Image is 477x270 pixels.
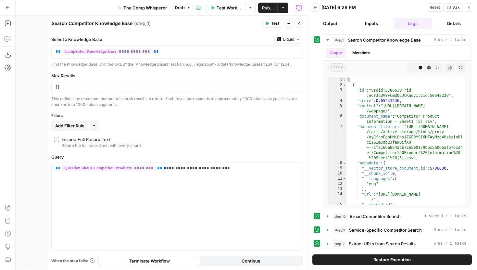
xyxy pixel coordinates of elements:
span: Publish [262,5,274,11]
button: Metadata [348,48,374,58]
span: Search Competitor Knowledge Base [348,37,421,43]
div: 9 [329,166,346,171]
div: 15 [329,202,346,218]
span: 1 second / 1 tasks [424,213,466,219]
label: Max Results [51,72,303,79]
div: 5 [329,103,346,114]
div: This defines the maximum number of search results to return. Each result corresponds to approxima... [51,96,303,108]
button: Test [262,19,282,28]
button: Ask [444,3,463,12]
span: Service-Specific Competitor Search [349,227,422,233]
span: Test Workflow [217,5,241,11]
button: Output [326,48,346,58]
button: Draft [172,4,194,12]
span: step_11 [333,227,346,233]
span: ( step_1 ) [134,20,151,27]
span: Broad Competitor Search [350,213,401,220]
div: Include Full Record Text [62,136,110,143]
div: 1 [329,77,346,83]
span: Ask [453,5,460,10]
button: Add Filter Rule [51,121,88,131]
div: 11 [329,176,346,181]
div: 12 [329,181,346,186]
span: Toggle code folding, rows 8 through 16 [343,161,346,166]
span: 0 ms / 1 tasks [433,37,466,43]
span: Test [271,20,279,26]
div: 6 [329,114,346,124]
span: 0 ms / 1 tasks [433,227,466,233]
span: step_10 [333,213,347,220]
textarea: Search Competitor Knowledge Base [52,20,132,27]
span: 0 ms / 1 tasks [433,241,466,247]
span: Terminate Workflow [129,258,170,264]
label: Query [51,154,303,160]
div: Find the Knowledge Base ID in the URL of the 'Knowledge Bases' section, e.g., /legalzoom-0/data/k... [51,61,303,67]
button: Logs [394,18,432,29]
button: Restore Execution [312,254,472,265]
div: Filters [51,113,303,119]
div: Return the full record text with every chunk [62,143,142,148]
button: 1 second / 1 tasks [323,211,470,222]
span: Reset [430,5,440,10]
button: 0 ms / 1 tasks [323,225,470,235]
button: Continue [200,256,302,266]
span: Toggle code folding, rows 1 through 172 [343,77,346,83]
div: 0 ms / 1 tasks [323,45,470,208]
button: 0 ms / 1 tasks [323,238,470,249]
span: Continue [242,258,260,264]
div: 7 [329,124,346,161]
span: Draft [175,5,185,11]
button: 0 ms / 1 tasks [323,35,470,45]
span: Extract URLs from Search Results [349,240,416,247]
button: Publish [258,3,278,13]
div: 14 [329,192,346,202]
input: Include Full Record TextReturn the full record text with every chunk [54,137,59,142]
div: 13 [329,186,346,192]
div: 4 [329,98,346,103]
span: Add Filter Rule [55,122,84,129]
button: Details [434,18,473,29]
div: 10 [329,171,346,176]
button: The Comp Whisperer [114,3,171,13]
div: 8 [329,161,346,166]
span: step_1 [333,37,345,43]
button: Liquid [274,35,303,44]
label: Select a Knowledge Base [51,36,272,43]
div: 2 [329,83,346,88]
div: 3 [329,88,346,98]
span: Restore Execution [373,256,411,263]
button: Output [311,18,350,29]
span: step_2 [333,240,346,247]
button: Reset [427,3,443,12]
button: Inputs [352,18,391,29]
button: Test Workflow [207,3,245,13]
a: When the step fails: [51,258,95,264]
span: array [328,63,346,72]
span: Toggle code folding, rows 2 through 18 [343,83,346,88]
span: The Comp Whisperer [123,5,167,11]
span: Toggle code folding, rows 11 through 13 [343,176,346,181]
span: Liquid [283,36,294,42]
